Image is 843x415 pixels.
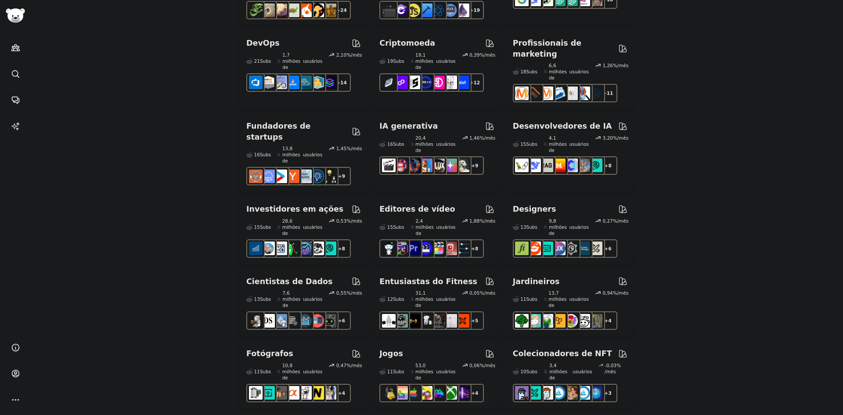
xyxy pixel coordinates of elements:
font: 2,4 milhões de [416,218,434,236]
img: tipografia [515,242,529,255]
img: Design de UX [552,242,566,255]
img: jogos de mac [407,386,420,400]
font: %/mês [479,218,495,224]
img: dados [323,314,336,328]
img: CozyGamers [394,386,408,400]
img: pós-produção [456,242,469,255]
font: + [471,163,475,168]
img: Fotografia de casamento [323,386,336,400]
font: Subs [393,296,404,302]
font: 0,47 [336,363,346,368]
img: anúncios do Google [564,87,578,100]
font: + [338,173,342,179]
font: 4,1 milhões de [549,135,567,153]
font: usuários [303,152,322,157]
font: 13 [520,224,526,230]
img: fotografia de rua [261,386,275,400]
img: Jardinagem no Reino Unido [552,314,566,328]
font: + [471,246,475,251]
img: estatísticas [274,314,287,328]
img: PetAdvice [310,4,324,17]
font: 3,4 milhões de [549,363,567,380]
font: 1,26 [602,63,612,68]
img: Marketing Online [589,87,602,100]
font: Entusiastas do Fitness [379,277,477,286]
img: GoPro [382,242,396,255]
font: 11 [520,296,526,302]
font: DevOps [246,39,280,47]
font: %/mês [479,135,495,141]
img: indiehackers [298,170,312,183]
font: 4 [475,390,478,396]
font: usuários [303,224,322,230]
font: 15 [387,224,393,230]
img: JardineirosMundo [589,314,602,328]
font: Subs [260,152,271,157]
img: Busca Profunda [527,159,541,172]
font: + [470,7,474,13]
font: 53,0 milhões de [415,363,433,380]
font: 13,8 milhões de [282,146,300,163]
img: Trapo [540,159,553,172]
img: Programação iOS [419,4,432,17]
font: %/mês [613,135,629,141]
img: crescer meu negócio [323,170,336,183]
img: bigseo [527,87,541,100]
font: Subs [393,369,404,374]
img: Jardinagem Urbana [576,314,590,328]
img: sdparatodos [419,159,432,172]
font: 7,6 milhões de [282,290,300,308]
img: raça de cachorro [323,4,336,17]
img: Ações e Negociação [298,242,312,255]
img: software [382,4,396,17]
img: 0xPolígono [394,76,408,89]
img: tartaruga [286,4,299,17]
font: Colecionadores de NFT [513,349,612,358]
font: Fundadores de startups [246,122,310,141]
img: engenharia de plataforma [298,76,312,89]
img: analítica [298,314,312,328]
font: usuários [436,369,455,374]
font: usuários [569,141,589,147]
font: Cientistas de Dados [246,277,332,286]
font: 9 [342,173,345,179]
font: 5 [475,318,478,323]
img: suculentas [527,314,541,328]
img: Forex [274,242,287,255]
font: usuários [303,58,322,64]
img: Negociação [286,242,299,255]
font: Subs [526,141,537,147]
img: design de aprendizagem [576,242,590,255]
img: esfregões [576,159,590,172]
font: Editores de vídeo [379,205,455,213]
img: Nikon [310,386,324,400]
font: %/mês [479,52,495,58]
font: 24 [340,7,347,13]
font: 14 [340,80,347,85]
font: + [605,163,609,168]
font: %/mês [346,363,362,368]
font: 19 [387,58,393,64]
font: 11 [607,90,613,96]
font: 1,46 [469,135,479,141]
font: 13,7 milhões de [548,290,566,308]
font: 16 [254,152,260,157]
font: usuários [303,296,322,302]
img: XboxGamers [443,386,457,400]
font: usuários [573,369,592,374]
font: 4 [608,318,611,323]
font: 6 [342,318,345,323]
img: aprenda javascript [407,4,420,17]
font: 1,88 [469,218,479,224]
font: Subs [526,69,537,74]
font: 10 [520,369,526,374]
font: 1,45 [336,146,346,151]
img: fisioterapia [443,314,457,328]
font: 9,8 milhões de [549,218,567,236]
font: usuários [569,69,589,74]
img: UX_Design [589,242,602,255]
font: usuários [303,369,322,374]
font: 11 [254,369,260,374]
img: TwitchStreaming [456,386,469,400]
img: SaaS [261,170,275,183]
